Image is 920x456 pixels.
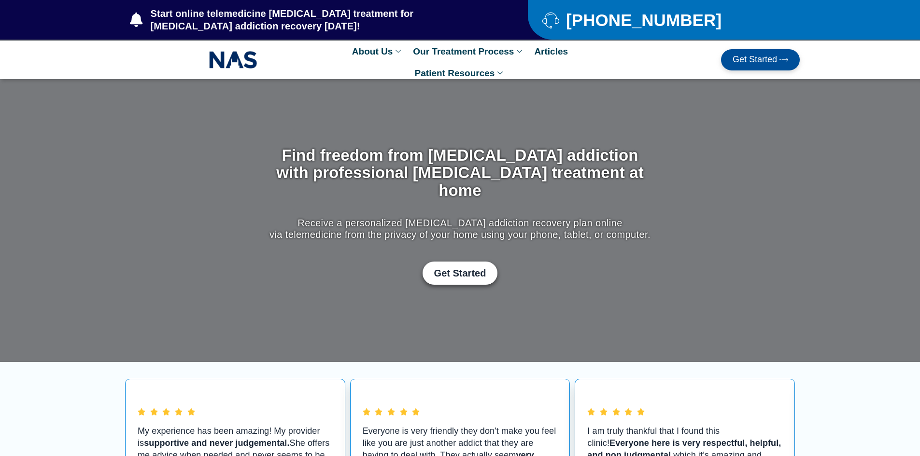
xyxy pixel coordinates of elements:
a: Our Treatment Process [408,41,529,62]
span: [PHONE_NUMBER] [564,14,722,26]
p: Receive a personalized [MEDICAL_DATA] addiction recovery plan online via telemedicine from the pr... [267,217,653,240]
a: Get Started [721,49,800,70]
a: About Us [347,41,408,62]
b: supportive and never judgemental. [144,438,289,448]
img: NAS_email_signature-removebg-preview.png [209,49,257,71]
h1: Find freedom from [MEDICAL_DATA] addiction with professional [MEDICAL_DATA] treatment at home [267,147,653,199]
div: Get Started with Suboxone Treatment by filling-out this new patient packet form [267,262,653,285]
a: Patient Resources [410,62,510,84]
span: Get Started [733,55,777,65]
a: Start online telemedicine [MEDICAL_DATA] treatment for [MEDICAL_DATA] addiction recovery [DATE]! [130,7,489,32]
a: Articles [529,41,573,62]
span: Start online telemedicine [MEDICAL_DATA] treatment for [MEDICAL_DATA] addiction recovery [DATE]! [148,7,490,32]
a: [PHONE_NUMBER] [542,12,776,28]
span: Get Started [434,267,486,279]
a: Get Started [423,262,498,285]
